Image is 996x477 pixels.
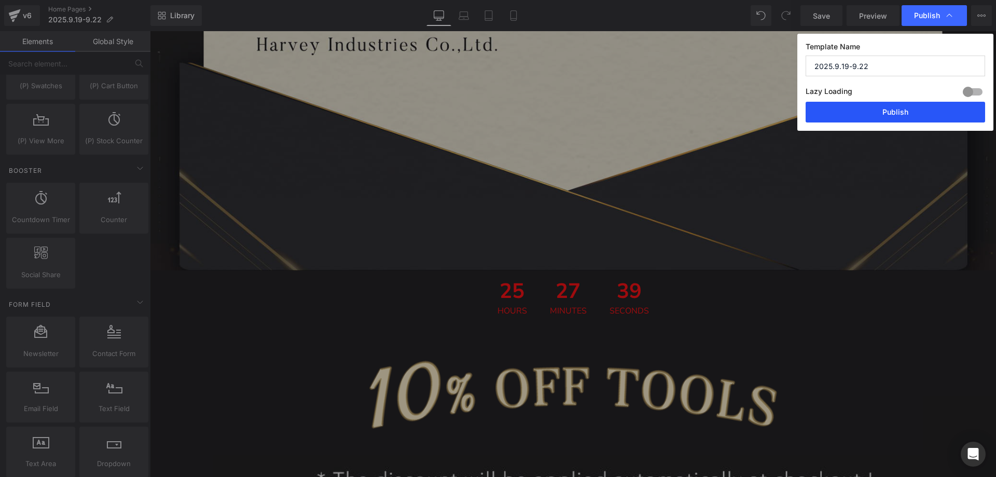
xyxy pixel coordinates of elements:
label: Template Name [806,42,985,56]
button: Publish [806,102,985,122]
span: Hours [348,276,377,284]
span: 39 [460,250,499,276]
span: 27 [400,250,437,276]
span: Publish [914,11,940,20]
span: Seconds [460,276,499,284]
label: Lazy Loading [806,85,852,102]
span: 25 [348,250,377,276]
div: Open Intercom Messenger [961,442,986,467]
span: Minutes [400,276,437,284]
